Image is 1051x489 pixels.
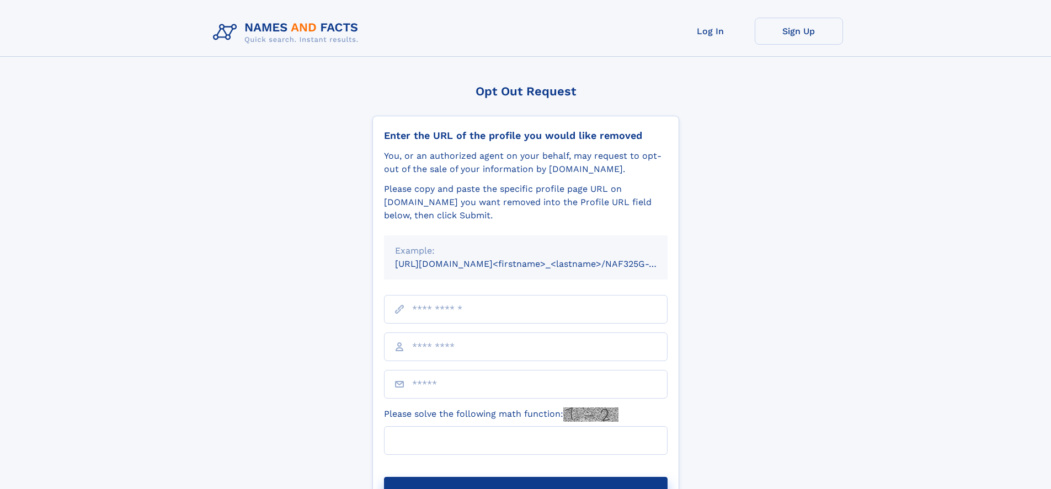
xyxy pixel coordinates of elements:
[666,18,755,45] a: Log In
[384,130,668,142] div: Enter the URL of the profile you would like removed
[755,18,843,45] a: Sign Up
[384,149,668,176] div: You, or an authorized agent on your behalf, may request to opt-out of the sale of your informatio...
[395,259,689,269] small: [URL][DOMAIN_NAME]<firstname>_<lastname>/NAF325G-xxxxxxxx
[384,182,668,222] div: Please copy and paste the specific profile page URL on [DOMAIN_NAME] you want removed into the Pr...
[209,18,367,47] img: Logo Names and Facts
[395,244,657,257] div: Example:
[384,407,618,422] label: Please solve the following math function:
[372,84,679,98] div: Opt Out Request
